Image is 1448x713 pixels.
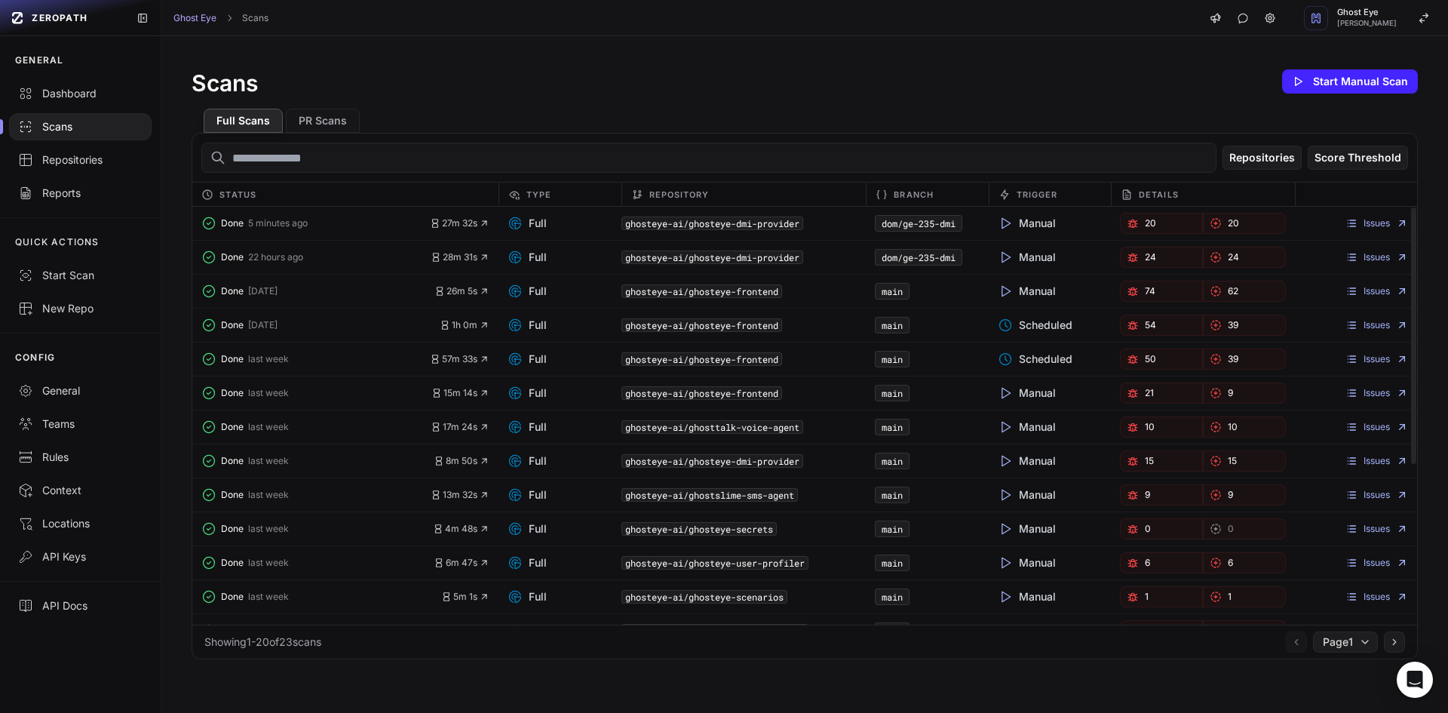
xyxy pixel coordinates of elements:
button: 21 [1120,383,1203,404]
a: Issues [1345,353,1408,365]
button: 17m 24s [431,421,489,433]
button: Done [DATE] [201,281,434,302]
button: Repositories [1223,146,1302,170]
a: Issues [1345,387,1408,399]
a: 0 [1120,518,1203,539]
code: ghosteye-ai/ghosteye-frontend [621,318,782,332]
div: Context [18,483,143,498]
button: 8m 50s [434,455,489,467]
span: 9 [1228,489,1233,501]
div: General [18,383,143,398]
button: 6m 47s [434,557,489,569]
a: 62 [1203,281,1286,302]
span: last week [248,489,289,501]
button: 39 [1203,349,1286,370]
a: 9 [1203,383,1286,404]
button: 4m 48s [433,523,489,535]
span: Status [219,186,256,204]
a: 6 [1203,552,1286,573]
span: Full [508,623,547,638]
code: ghosteye-ai/ghosteye-dmi-provider [621,454,803,468]
button: Done last week [201,552,434,573]
a: Issues [1345,421,1408,433]
a: Issues [1345,217,1408,229]
a: Issues [1345,251,1408,263]
span: Full [508,521,547,536]
span: 62 [1228,285,1238,297]
button: 0 [1203,518,1286,539]
a: 15 [1120,450,1203,472]
span: Manual [998,487,1056,502]
button: Done last week [201,450,434,472]
span: last week [248,557,289,569]
button: 1h 0m [440,319,489,331]
a: 10 [1120,416,1203,438]
p: QUICK ACTIONS [15,236,100,248]
a: 6 [1120,552,1203,573]
button: 50 [1120,349,1203,370]
code: ghosteye-ai/ghosttalk-voice-agent [621,420,803,434]
span: 39 [1228,319,1238,331]
a: 10 [1203,416,1286,438]
span: last week [248,421,289,433]
span: 15 [1145,455,1154,467]
span: Manual [998,250,1056,265]
a: dom/ge-235-dmi [882,251,956,263]
div: Open Intercom Messenger [1397,662,1433,698]
span: Repository [649,186,710,204]
span: Manual [998,555,1056,570]
button: 1 [1120,586,1203,607]
button: Done last week [201,383,431,404]
button: 74 [1120,281,1203,302]
a: Issues [1345,319,1408,331]
span: Full [508,589,547,604]
button: 13m 32s [431,489,489,501]
span: last week [248,353,289,365]
span: Done [221,251,244,263]
a: main [882,285,903,297]
button: 15m 14s [431,387,489,399]
a: Issues [1345,557,1408,569]
code: ghosteye-ai/ghosteye-dmi-provider [621,217,803,230]
button: 5m 1s [441,591,489,603]
span: Full [508,216,547,231]
span: Done [221,319,244,331]
button: 26m 5s [434,285,489,297]
span: 9 [1228,387,1233,399]
span: Scheduled [998,318,1072,333]
button: 24 [1120,247,1203,268]
span: Done [221,557,244,569]
span: 6 [1228,557,1233,569]
code: ghosteye-ai/ghosteye-frontend [621,352,782,366]
span: 15 [1228,455,1237,467]
span: 0 [1228,523,1234,535]
span: Full [508,555,547,570]
div: Repositories [18,152,143,167]
a: 1 [1203,586,1286,607]
span: 9 [1145,489,1150,501]
span: Full [508,250,547,265]
nav: breadcrumb [173,12,268,24]
span: Details [1139,186,1179,204]
button: Score Threshold [1308,146,1408,170]
code: ghosteye-ai/ghosteye-scenarios-api [621,624,808,638]
button: Page1 [1313,632,1378,653]
code: ghosteye-ai/ghosteye-dmi-provider [621,250,803,264]
span: Manual [998,284,1056,299]
button: 27m 32s [430,217,489,229]
span: Page 1 [1323,635,1353,650]
span: 1 [1228,591,1232,603]
span: Scheduled [998,352,1072,367]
